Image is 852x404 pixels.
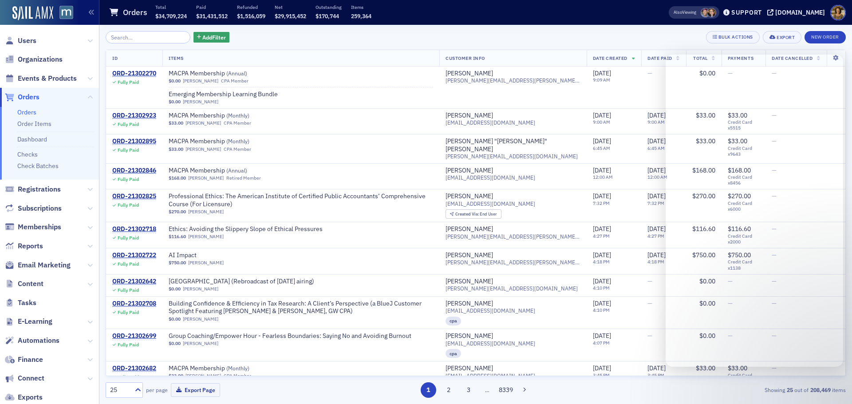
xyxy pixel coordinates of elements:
[59,6,73,20] img: SailAMX
[17,150,38,158] a: Checks
[12,6,53,20] a: SailAMX
[112,300,156,308] div: ORD-21302708
[118,202,139,208] div: Fully Paid
[5,184,61,194] a: Registrations
[183,286,218,292] a: [PERSON_NAME]
[441,382,456,398] button: 2
[171,383,220,397] button: Export Page
[647,251,666,259] span: [DATE]
[647,364,666,372] span: [DATE]
[446,233,580,240] span: [PERSON_NAME][EMAIL_ADDRESS][PERSON_NAME][PERSON_NAME][DOMAIN_NAME]
[112,137,156,145] a: ORD-21302895
[169,192,433,208] a: Professional Ethics: The American Institute of Certified Public Accountants’ Comprehensive Course...
[196,12,228,20] span: $31,431,512
[118,374,139,380] div: Fully Paid
[593,137,611,145] span: [DATE]
[53,6,73,21] a: View Homepage
[647,200,664,206] time: 7:32 PM
[593,285,610,291] time: 4:10 PM
[169,300,433,315] a: Building Confidence & Efficiency in Tax Research: A Client’s Perspective (a BlueJ Customer Spotli...
[593,225,611,233] span: [DATE]
[605,386,846,394] div: Showing out of items
[237,4,265,10] p: Refunded
[593,277,611,285] span: [DATE]
[647,192,666,200] span: [DATE]
[18,336,59,345] span: Automations
[446,225,493,233] a: [PERSON_NAME]
[224,373,251,379] div: CPA Member
[446,55,485,61] span: Customer Info
[183,316,218,322] a: [PERSON_NAME]
[498,382,514,398] button: 8339
[118,261,139,267] div: Fully Paid
[169,278,314,286] span: MACPA Town Hall (Rebroadcast of September 2025 airing)
[446,349,461,358] div: cpa
[674,9,696,16] span: Viewing
[169,137,280,145] span: MACPA Membership
[593,259,610,265] time: 4:18 PM
[237,12,265,20] span: $1,516,059
[446,307,535,314] span: [EMAIL_ADDRESS][DOMAIN_NAME]
[455,211,480,217] span: Created Via :
[593,364,611,372] span: [DATE]
[593,119,610,125] time: 9:00 AM
[647,166,666,174] span: [DATE]
[18,355,43,365] span: Finance
[775,8,825,16] div: [DOMAIN_NAME]
[226,175,261,181] div: Retired Member
[5,204,62,213] a: Subscriptions
[112,192,156,200] div: ORD-21302825
[226,365,249,372] span: ( Monthly )
[17,108,36,116] a: Orders
[169,316,181,322] span: $0.00
[169,260,186,266] span: $750.00
[18,392,43,402] span: Exports
[169,209,186,215] span: $270.00
[593,307,610,313] time: 4:10 PM
[446,137,580,153] div: [PERSON_NAME] "[PERSON_NAME]" [PERSON_NAME]
[593,111,611,119] span: [DATE]
[5,222,61,232] a: Memberships
[18,36,36,46] span: Users
[226,112,249,119] span: ( Monthly )
[112,55,118,61] span: ID
[446,278,493,286] a: [PERSON_NAME]
[446,251,493,259] a: [PERSON_NAME]
[481,386,493,394] span: …
[593,55,627,61] span: Date Created
[169,90,280,98] a: Emerging Membership Learning Bundle
[196,4,228,10] p: Paid
[18,298,36,308] span: Tasks
[169,251,280,259] span: AI Impact
[224,120,251,126] div: CPA Member
[728,373,759,384] span: Credit Card x7797
[185,373,221,379] a: [PERSON_NAME]
[112,332,156,340] div: ORD-21302699
[169,365,280,373] span: MACPA Membership
[785,386,794,394] strong: 25
[674,9,682,15] div: Also
[185,146,221,152] a: [PERSON_NAME]
[118,122,139,127] div: Fully Paid
[666,55,843,367] iframe: Intercom live chat
[5,336,59,345] a: Automations
[647,332,652,340] span: —
[169,55,184,61] span: Items
[112,70,156,78] a: ORD-21302270
[446,70,493,78] div: [PERSON_NAME]
[169,286,181,292] span: $0.00
[446,332,493,340] div: [PERSON_NAME]
[809,386,832,394] strong: 208,469
[446,112,493,120] div: [PERSON_NAME]
[647,119,665,125] time: 9:00 AM
[446,209,501,219] div: Created Via: End User
[17,135,47,143] a: Dashboard
[455,212,497,217] div: End User
[106,31,190,43] input: Search…
[593,372,610,378] time: 3:45 PM
[118,79,139,85] div: Fully Paid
